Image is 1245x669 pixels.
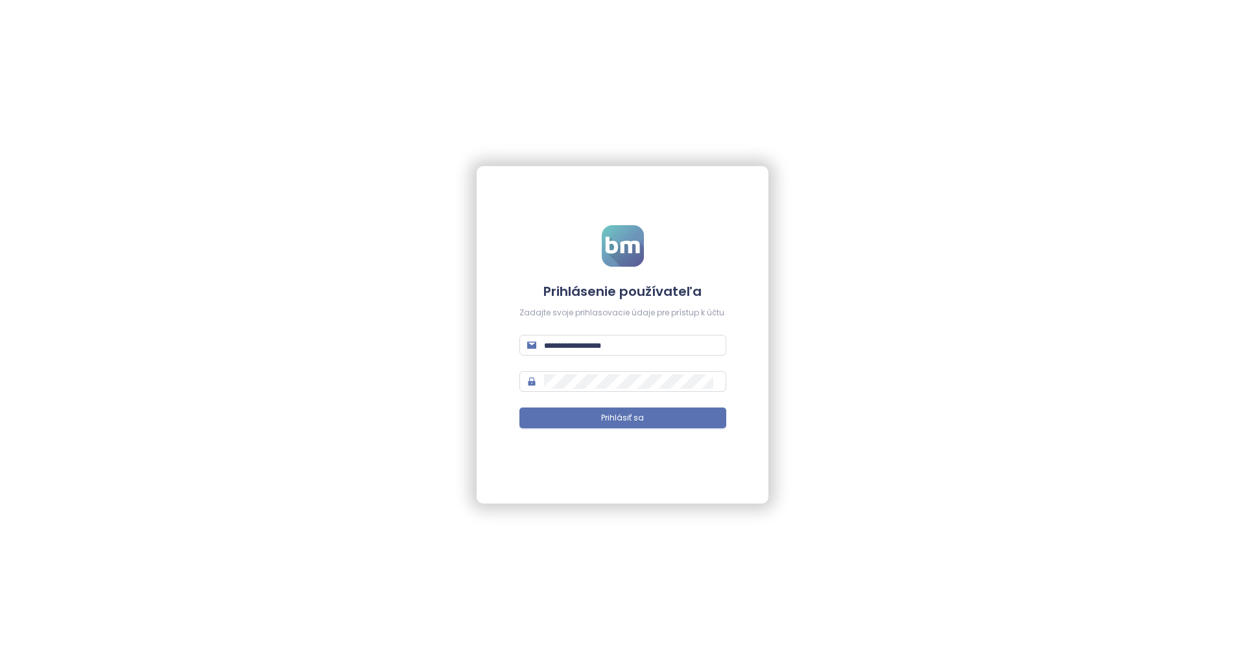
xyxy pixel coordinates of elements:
[519,407,726,428] button: Prihlásiť sa
[519,282,726,300] h4: Prihlásenie používateľa
[519,307,726,319] div: Zadajte svoje prihlasovacie údaje pre prístup k účtu.
[602,225,644,267] img: logo
[527,341,536,350] span: mail
[527,377,536,386] span: lock
[601,412,644,424] span: Prihlásiť sa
